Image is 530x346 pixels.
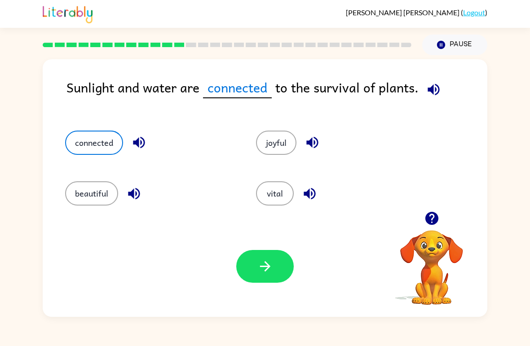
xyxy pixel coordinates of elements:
[65,131,123,155] button: connected
[346,8,487,17] div: ( )
[256,131,296,155] button: joyful
[422,35,487,55] button: Pause
[463,8,485,17] a: Logout
[203,77,272,98] span: connected
[65,181,118,206] button: beautiful
[66,77,487,113] div: Sunlight and water are to the survival of plants.
[43,4,93,23] img: Literably
[387,216,477,306] video: Your browser must support playing .mp4 files to use Literably. Please try using another browser.
[346,8,461,17] span: [PERSON_NAME] [PERSON_NAME]
[256,181,294,206] button: vital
